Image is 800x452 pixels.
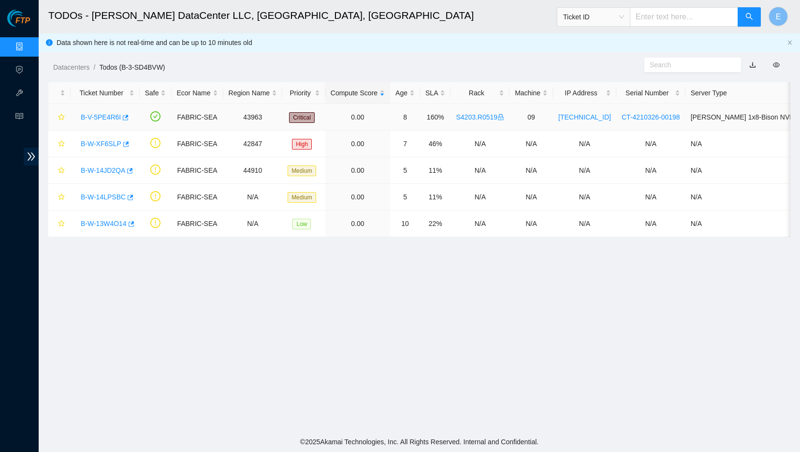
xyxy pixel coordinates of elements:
a: CT-4210326-00198 [622,113,680,121]
button: star [54,216,65,231]
a: B-W-14JD2QA [81,166,125,174]
td: 5 [390,184,420,211]
span: Critical [289,112,315,123]
td: 43963 [223,104,283,131]
td: N/A [451,211,509,237]
td: FABRIC-SEA [171,104,223,131]
td: 11% [420,157,451,184]
td: N/A [616,184,685,211]
td: 0.00 [325,184,390,211]
a: B-V-5PE4R6I [81,113,121,121]
img: Akamai Technologies [7,10,49,27]
td: N/A [616,131,685,157]
td: N/A [509,157,553,184]
a: Akamai TechnologiesFTP [7,17,30,30]
button: E [769,7,788,26]
button: download [742,57,763,73]
a: S4203.R0519lock [456,113,504,121]
td: 42847 [223,131,283,157]
footer: © 2025 Akamai Technologies, Inc. All Rights Reserved. Internal and Confidential. [39,432,800,452]
td: 160% [420,104,451,131]
a: B-W-14LPSBC [81,193,126,201]
input: Enter text here... [630,7,738,27]
td: 10 [390,211,420,237]
span: Medium [288,166,316,176]
td: N/A [223,184,283,211]
td: 0.00 [325,104,390,131]
td: FABRIC-SEA [171,157,223,184]
td: 0.00 [325,131,390,157]
td: N/A [451,131,509,157]
td: N/A [616,211,685,237]
span: / [93,63,95,71]
td: 0.00 [325,211,390,237]
td: N/A [616,157,685,184]
input: Search [650,60,728,70]
a: Todos (B-3-SD4BVW) [99,63,165,71]
td: N/A [553,211,616,237]
span: double-right [24,148,39,166]
span: exclamation-circle [150,138,160,148]
a: Datacenters [53,63,89,71]
span: eye [773,61,780,68]
span: Low [292,219,311,229]
span: star [58,194,65,201]
span: star [58,140,65,148]
button: star [54,189,65,205]
span: exclamation-circle [150,191,160,201]
td: 8 [390,104,420,131]
span: exclamation-circle [150,165,160,175]
button: star [54,136,65,151]
span: FTP [15,16,30,26]
span: E [776,11,781,23]
td: FABRIC-SEA [171,211,223,237]
td: N/A [451,184,509,211]
span: search [745,13,753,22]
span: read [15,108,23,127]
td: N/A [509,184,553,211]
td: N/A [509,131,553,157]
td: 09 [509,104,553,131]
td: N/A [553,131,616,157]
td: 22% [420,211,451,237]
span: close [787,40,793,45]
span: Medium [288,192,316,203]
td: 44910 [223,157,283,184]
a: B-W-13W4O14 [81,220,127,227]
a: [TECHNICAL_ID] [558,113,611,121]
td: FABRIC-SEA [171,131,223,157]
span: star [58,114,65,121]
button: star [54,163,65,178]
td: 7 [390,131,420,157]
td: N/A [509,211,553,237]
button: close [787,40,793,46]
button: star [54,109,65,125]
a: download [749,61,756,69]
td: 46% [420,131,451,157]
td: FABRIC-SEA [171,184,223,211]
td: 11% [420,184,451,211]
span: exclamation-circle [150,218,160,228]
td: 5 [390,157,420,184]
td: N/A [451,157,509,184]
span: star [58,167,65,175]
td: 0.00 [325,157,390,184]
span: star [58,220,65,228]
span: lock [497,114,504,121]
td: N/A [553,184,616,211]
span: check-circle [150,111,160,121]
span: High [292,139,312,150]
span: Ticket ID [563,10,624,24]
td: N/A [223,211,283,237]
td: N/A [553,157,616,184]
a: B-W-XF6SLP [81,140,121,148]
button: search [738,7,761,27]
